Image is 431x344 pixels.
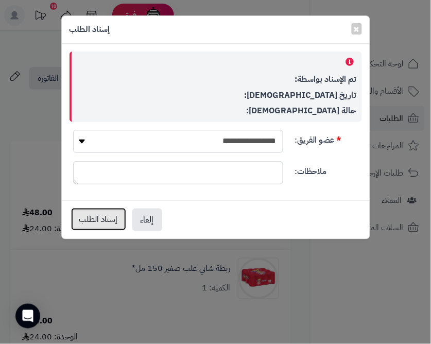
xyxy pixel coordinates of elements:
[354,21,360,37] span: ×
[71,208,126,231] button: إسناد الطلب
[132,209,162,231] button: إلغاء
[352,23,362,35] button: Close
[295,73,357,85] strong: تم الإسناد بواسطة:
[15,304,40,329] div: Open Intercom Messenger
[245,89,357,101] strong: تاريخ [DEMOGRAPHIC_DATA]:
[247,105,357,117] strong: حالة [DEMOGRAPHIC_DATA]:
[291,130,366,146] label: عضو الفريق:
[291,161,366,178] label: ملاحظات:
[70,24,110,36] h4: إسناد الطلب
